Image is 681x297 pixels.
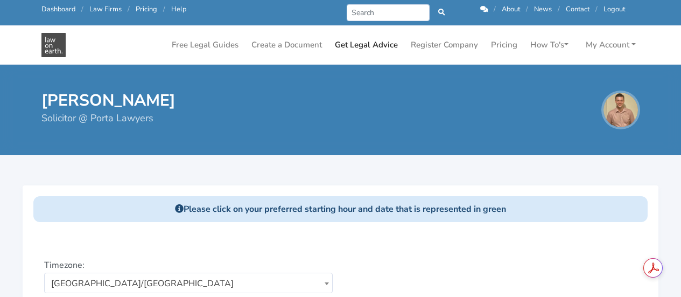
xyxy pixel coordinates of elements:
span: Solicitor @ Porta Lawyers [41,111,153,126]
a: Logout [603,4,625,14]
a: How To's [526,34,573,56]
a: Free Legal Guides [167,34,243,56]
a: News [534,4,552,14]
span: / [81,4,83,14]
a: About [502,4,520,14]
a: Pricing [487,34,522,56]
a: Register Company [406,34,482,56]
span: / [595,4,598,14]
span: / [558,4,560,14]
a: Help [171,4,186,14]
span: / [526,4,528,14]
span: / [494,4,496,14]
a: Contact [566,4,589,14]
span: Australia/Brisbane [44,273,333,293]
a: Law Firms [89,4,122,14]
strong: Please click on your preferred starting hour and date that is represented in green [175,203,506,215]
span: / [128,4,130,14]
h1: [PERSON_NAME] [41,91,175,111]
a: My Account [581,34,640,56]
input: Search [347,4,430,21]
a: Get Legal Advice [331,34,402,56]
p: Timezone: [44,259,333,293]
span: / [163,4,165,14]
img: Bailey Eustace [603,93,638,127]
span: Australia/Brisbane [45,273,332,294]
img: Bailey Eustace - Advisor [41,33,66,57]
a: Dashboard [41,4,75,14]
a: Create a Document [247,34,326,56]
a: Pricing [136,4,157,14]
